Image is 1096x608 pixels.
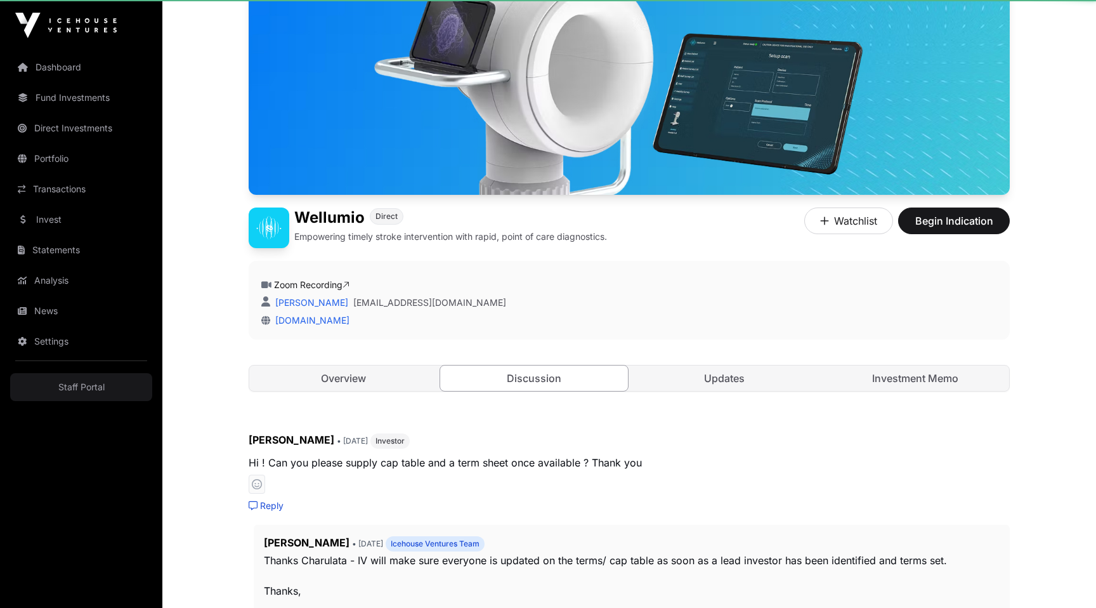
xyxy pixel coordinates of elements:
span: Icehouse Ventures Team [391,539,480,549]
span: Begin Indication [914,213,994,228]
span: Direct [375,211,398,221]
span: Investor [375,436,405,446]
p: Hi ! Can you please supply cap table and a term sheet once available ? Thank you [249,454,1010,472]
p: Empowering timely stroke intervention with rapid, point of care diagnostics. [294,230,607,243]
img: Icehouse Ventures Logo [15,13,117,38]
a: Updates [630,366,819,391]
span: • [DATE] [352,539,383,548]
a: Fund Investments [10,84,152,112]
a: [EMAIL_ADDRESS][DOMAIN_NAME] [353,296,506,309]
button: Watchlist [804,208,893,234]
h1: Wellumio [294,208,365,228]
p: Thanks Charulata - IV will make sure everyone is updated on the terms/ cap table as soon as a lea... [264,552,1000,569]
a: Begin Indication [898,220,1010,233]
a: Overview [249,366,438,391]
a: Investment Memo [821,366,1010,391]
a: Direct Investments [10,114,152,142]
a: Portfolio [10,145,152,173]
a: Staff Portal [10,373,152,401]
span: • [DATE] [337,436,368,446]
span: [PERSON_NAME] [249,433,334,446]
button: Begin Indication [898,208,1010,234]
a: Invest [10,206,152,234]
a: [DOMAIN_NAME] [270,315,349,326]
p: Thanks, [264,582,1000,600]
a: News [10,297,152,325]
a: Reply [249,499,284,512]
a: Dashboard [10,53,152,81]
img: Wellumio [249,208,289,248]
a: Analysis [10,267,152,294]
a: Settings [10,327,152,355]
a: Zoom Recording [274,279,349,290]
nav: Tabs [249,366,1009,391]
span: [PERSON_NAME] [264,536,349,549]
iframe: Chat Widget [1033,547,1096,608]
a: Discussion [440,365,629,392]
a: Statements [10,236,152,264]
a: [PERSON_NAME] [273,297,348,308]
a: Transactions [10,175,152,203]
